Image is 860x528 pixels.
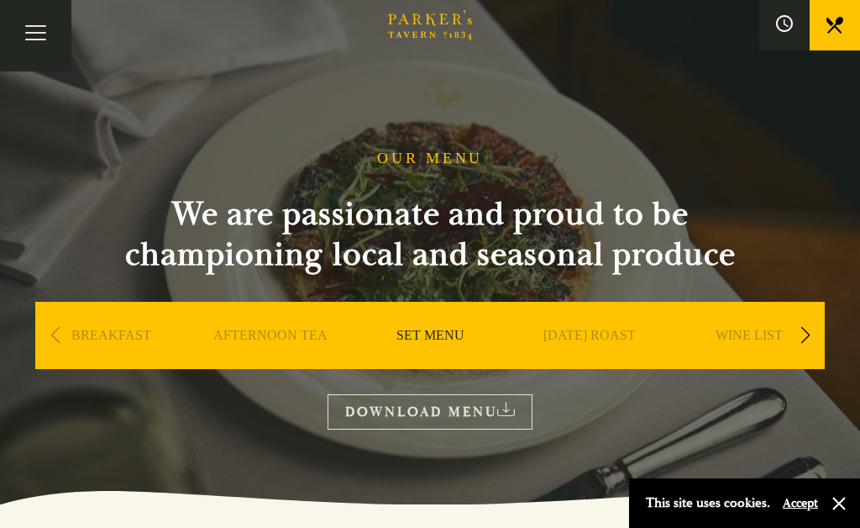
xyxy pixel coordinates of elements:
div: Previous slide [44,317,66,354]
div: 3 / 9 [354,302,506,420]
a: AFTERNOON TEA [213,327,328,394]
h1: OUR MENU [377,150,483,168]
div: 2 / 9 [195,302,346,420]
div: Next slide [794,317,816,354]
button: Close and accept [831,495,847,512]
a: DOWNLOAD MENU [328,394,532,429]
div: 4 / 9 [514,302,665,420]
a: BREAKFAST [71,327,151,394]
a: WINE LIST [716,327,783,394]
a: [DATE] ROAST [543,327,636,394]
div: 5 / 9 [674,302,825,420]
h2: We are passionate and proud to be championing local and seasonal produce [94,194,766,275]
p: This site uses cookies. [646,491,770,515]
a: SET MENU [396,327,464,394]
button: Accept [783,495,818,511]
div: 1 / 9 [35,302,186,420]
